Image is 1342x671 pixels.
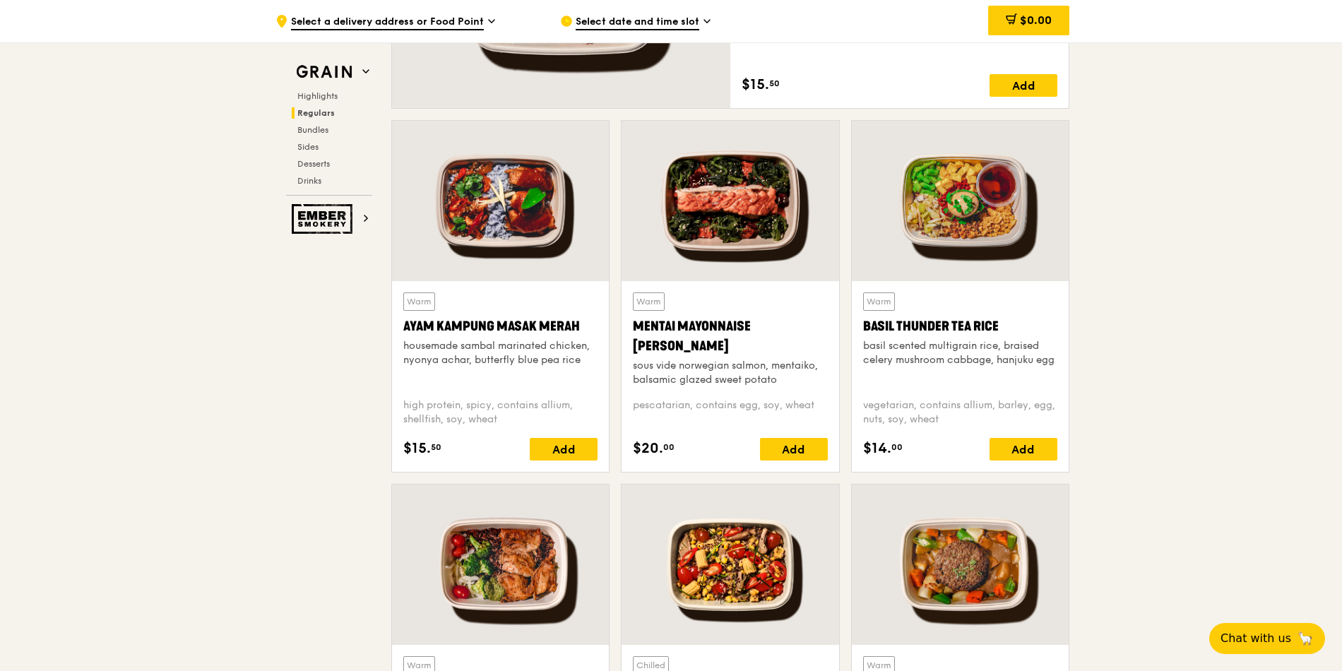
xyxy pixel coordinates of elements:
[633,316,827,356] div: Mentai Mayonnaise [PERSON_NAME]
[863,438,891,459] span: $14.
[297,91,338,101] span: Highlights
[863,339,1057,367] div: basil scented multigrain rice, braised celery mushroom cabbage, hanjuku egg
[863,398,1057,427] div: vegetarian, contains allium, barley, egg, nuts, soy, wheat
[576,15,699,30] span: Select date and time slot
[990,438,1057,461] div: Add
[1297,630,1314,647] span: 🦙
[633,359,827,387] div: sous vide norwegian salmon, mentaiko, balsamic glazed sweet potato
[863,316,1057,336] div: Basil Thunder Tea Rice
[403,292,435,311] div: Warm
[769,78,780,89] span: 50
[742,74,769,95] span: $15.
[297,108,335,118] span: Regulars
[403,339,598,367] div: housemade sambal marinated chicken, nyonya achar, butterfly blue pea rice
[297,125,328,135] span: Bundles
[760,438,828,461] div: Add
[663,441,675,453] span: 00
[297,159,330,169] span: Desserts
[530,438,598,461] div: Add
[403,438,431,459] span: $15.
[291,15,484,30] span: Select a delivery address or Food Point
[292,204,357,234] img: Ember Smokery web logo
[292,59,357,85] img: Grain web logo
[403,398,598,427] div: high protein, spicy, contains allium, shellfish, soy, wheat
[990,74,1057,97] div: Add
[1221,630,1291,647] span: Chat with us
[633,438,663,459] span: $20.
[863,292,895,311] div: Warm
[633,292,665,311] div: Warm
[403,316,598,336] div: Ayam Kampung Masak Merah
[297,176,321,186] span: Drinks
[891,441,903,453] span: 00
[1020,13,1052,27] span: $0.00
[633,398,827,427] div: pescatarian, contains egg, soy, wheat
[431,441,441,453] span: 50
[297,142,319,152] span: Sides
[1209,623,1325,654] button: Chat with us🦙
